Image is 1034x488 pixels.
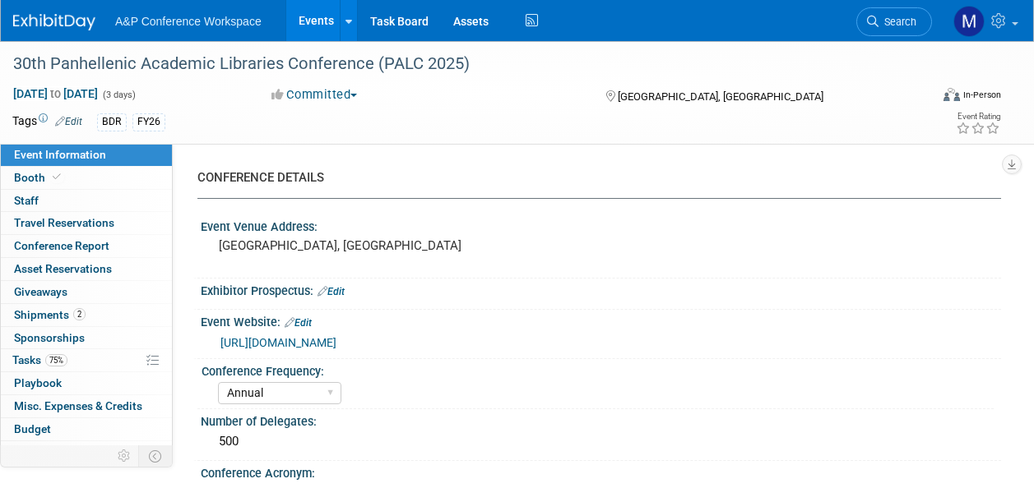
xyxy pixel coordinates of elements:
a: Booth [1,167,172,189]
span: Booth [14,171,64,184]
div: Conference Frequency: [202,359,994,380]
span: Conference Report [14,239,109,252]
td: Personalize Event Tab Strip [110,445,139,467]
a: ROI, Objectives & ROO [1,441,172,463]
div: Event Rating [956,113,1000,121]
div: In-Person [962,89,1001,101]
div: FY26 [132,113,165,131]
a: Edit [285,317,312,329]
a: Event Information [1,144,172,166]
span: Travel Reservations [14,216,114,229]
div: 30th Panhellenic Academic Libraries Conference (PALC 2025) [7,49,916,79]
span: ROI, Objectives & ROO [14,445,124,458]
span: Asset Reservations [14,262,112,275]
img: Matt Hambridge [953,6,985,37]
a: Staff [1,190,172,212]
span: A&P Conference Workspace [115,15,262,28]
span: [DATE] [DATE] [12,86,99,101]
div: Event Format [857,85,1001,110]
a: Asset Reservations [1,258,172,280]
span: Playbook [14,376,62,389]
div: Event Website: [201,310,1001,331]
a: Shipments2 [1,304,172,326]
i: Booth reservation complete [53,173,61,182]
span: [GEOGRAPHIC_DATA], [GEOGRAPHIC_DATA] [618,90,823,103]
td: Toggle Event Tabs [139,445,173,467]
td: Tags [12,113,82,131]
a: Budget [1,418,172,440]
a: Tasks75% [1,349,172,371]
img: Format-Inperson.png [944,88,960,101]
a: Playbook [1,372,172,394]
div: BDR [97,113,127,131]
a: Travel Reservations [1,212,172,234]
a: Conference Report [1,235,172,257]
span: Search [879,16,916,28]
span: 2 [73,308,86,320]
span: Giveaways [14,285,67,298]
span: (3 days) [101,90,136,100]
span: Tasks [12,353,67,366]
span: Staff [14,194,39,207]
span: Shipments [14,308,86,321]
a: Search [856,7,932,36]
img: ExhibitDay [13,14,95,30]
a: Giveaways [1,281,172,303]
span: Misc. Expenses & Credits [14,399,142,412]
span: Budget [14,422,51,435]
span: Event Information [14,148,106,161]
span: 75% [45,354,67,366]
button: Committed [266,86,364,104]
div: 500 [213,429,989,454]
a: Edit [55,116,82,127]
div: Conference Acronym: [201,461,1001,481]
a: Misc. Expenses & Credits [1,395,172,417]
div: Event Venue Address: [201,214,1001,235]
span: to [48,87,63,100]
span: Sponsorships [14,331,85,344]
a: Sponsorships [1,327,172,349]
div: CONFERENCE DETAILS [197,169,989,186]
div: Exhibitor Prospectus: [201,279,1001,300]
div: Number of Delegates: [201,409,1001,430]
a: Edit [318,286,345,297]
a: [URL][DOMAIN_NAME] [220,336,336,349]
pre: [GEOGRAPHIC_DATA], [GEOGRAPHIC_DATA] [219,238,516,253]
